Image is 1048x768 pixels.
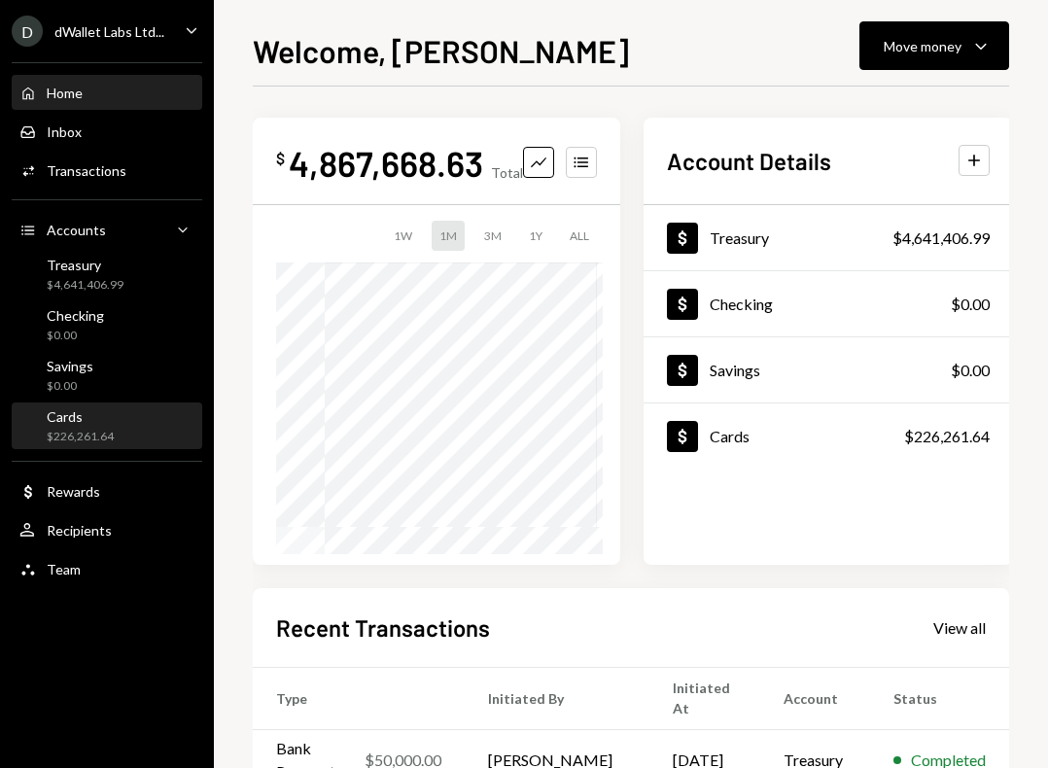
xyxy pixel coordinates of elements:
div: dWallet Labs Ltd... [54,23,164,40]
div: Move money [884,36,961,56]
h2: Account Details [667,145,831,177]
div: Inbox [47,123,82,140]
a: Checking$0.00 [644,271,1013,336]
a: Inbox [12,114,202,149]
th: Account [760,667,870,729]
div: 4,867,668.63 [289,141,483,185]
a: Recipients [12,512,202,547]
button: Move money [859,21,1009,70]
a: Accounts [12,212,202,247]
div: $0.00 [47,378,93,395]
div: Treasury [710,228,769,247]
div: $0.00 [951,293,990,316]
div: ALL [562,221,597,251]
a: Savings$0.00 [644,337,1013,402]
div: Transactions [47,162,126,179]
div: Cards [710,427,750,445]
div: Treasury [47,257,123,273]
div: Cards [47,408,114,425]
div: View all [933,618,986,638]
a: Checking$0.00 [12,301,202,348]
th: Type [253,667,465,729]
a: Cards$226,261.64 [644,403,1013,469]
a: Home [12,75,202,110]
a: Treasury$4,641,406.99 [12,251,202,297]
a: Savings$0.00 [12,352,202,399]
th: Initiated At [649,667,760,729]
th: Status [870,667,1009,729]
div: D [12,16,43,47]
div: Accounts [47,222,106,238]
div: Savings [47,358,93,374]
h1: Welcome, [PERSON_NAME] [253,31,629,70]
a: Transactions [12,153,202,188]
div: Team [47,561,81,577]
a: Treasury$4,641,406.99 [644,205,1013,270]
div: $0.00 [47,328,104,344]
div: $4,641,406.99 [47,277,123,294]
div: $ [276,149,285,168]
div: Home [47,85,83,101]
div: $226,261.64 [904,425,990,448]
div: 3M [476,221,509,251]
a: Rewards [12,473,202,508]
div: Total [491,164,523,181]
div: Rewards [47,483,100,500]
a: View all [933,616,986,638]
a: Team [12,551,202,586]
a: Cards$226,261.64 [12,402,202,449]
h2: Recent Transactions [276,611,490,644]
div: 1M [432,221,465,251]
div: 1W [386,221,420,251]
div: Checking [47,307,104,324]
div: Recipients [47,522,112,539]
div: Checking [710,295,773,313]
div: $226,261.64 [47,429,114,445]
div: $0.00 [951,359,990,382]
div: 1Y [521,221,550,251]
th: Initiated By [465,667,649,729]
div: Savings [710,361,760,379]
div: $4,641,406.99 [892,227,990,250]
